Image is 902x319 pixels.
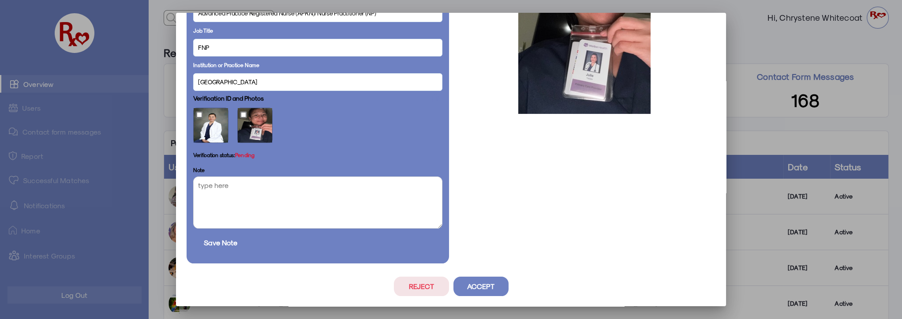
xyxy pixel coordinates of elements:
label: Institution or Practice Name [193,61,259,69]
span: Pending [235,152,255,158]
span: [GEOGRAPHIC_DATA] [198,77,257,86]
span: FNP [198,43,209,52]
h6: Verification ID and Photos [193,94,264,102]
label: Job Title [193,26,213,34]
button: Accept [453,277,509,296]
span: Advanced Practice Registered Nurse (APRN)/Nurse Practitioner (NP) [198,8,376,18]
button: Reject [394,277,449,296]
img: dc1f63mwogfwqqp7kueo.jpg [238,108,272,143]
h5: Verification status: [193,152,255,158]
button: Save Note [193,233,248,252]
label: Note [193,167,442,173]
img: ic-admin-delete.svg [431,94,440,103]
img: ctp5qbnxb8yy7hifqmcg.jpg [194,108,228,143]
